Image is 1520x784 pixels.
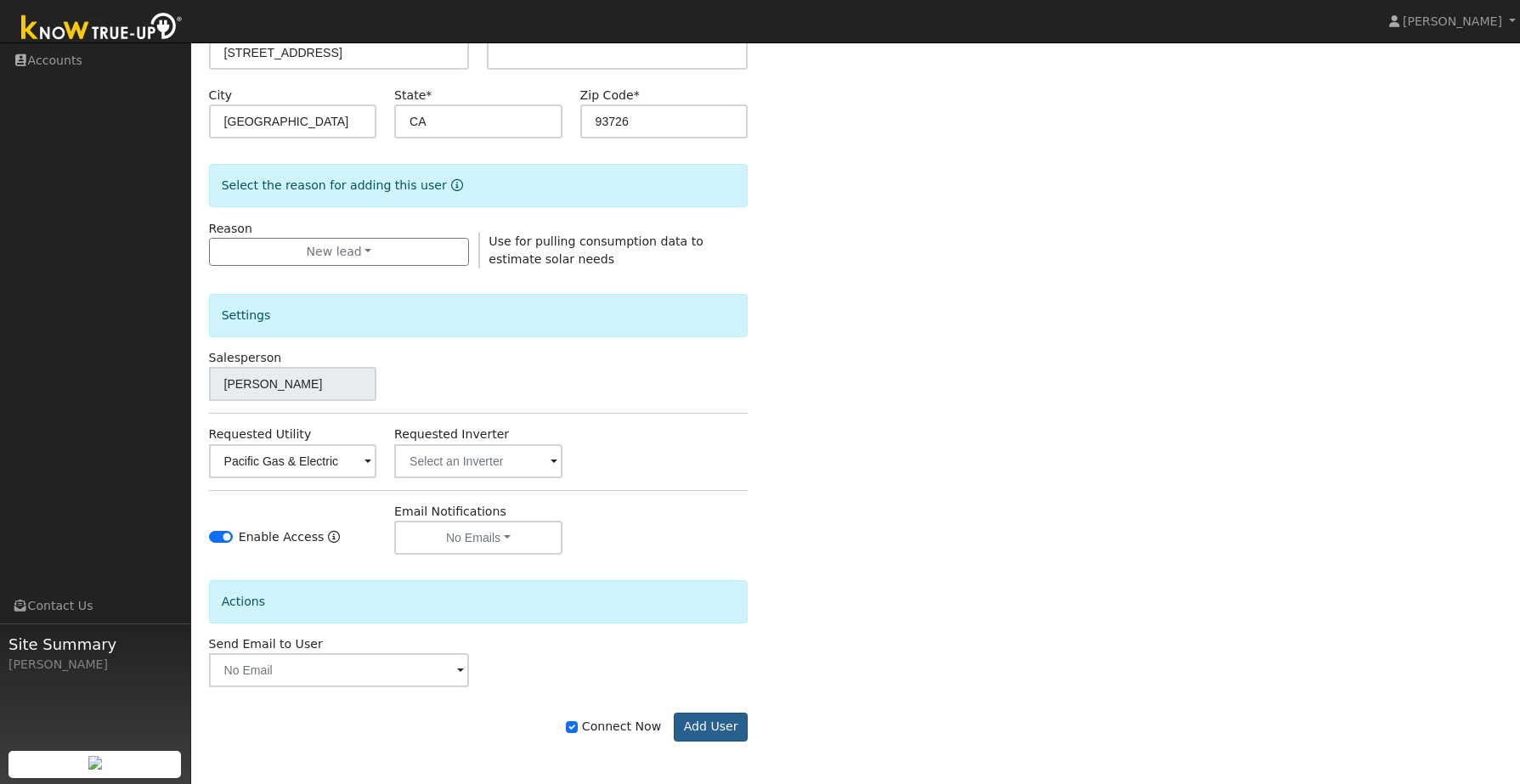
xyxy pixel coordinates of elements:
label: Connect Now [566,718,661,736]
input: Select a Utility [209,444,376,478]
label: Salesperson [209,349,282,367]
label: Send Email to User [209,635,323,653]
label: Zip Code [580,87,640,104]
label: City [209,87,233,104]
label: Email Notifications [394,503,506,521]
span: Required [426,88,432,102]
a: Enable Access [328,528,340,555]
label: Requested Utility [209,426,312,443]
input: No Email [209,653,470,687]
input: Select an Inverter [394,444,562,478]
img: retrieve [88,756,102,770]
button: New lead [209,238,470,267]
button: No Emails [394,521,562,555]
div: Settings [209,294,749,337]
label: State [394,87,432,104]
img: Know True-Up [13,9,191,48]
span: Required [634,88,640,102]
span: Site Summary [8,633,182,656]
label: Reason [209,220,252,238]
div: Select the reason for adding this user [209,164,749,207]
span: Use for pulling consumption data to estimate solar needs [489,234,703,266]
input: Connect Now [566,721,578,733]
a: Reason for new user [447,178,463,192]
span: [PERSON_NAME] [1403,14,1502,28]
div: [PERSON_NAME] [8,656,182,674]
button: Add User [674,713,748,742]
div: Actions [209,580,749,623]
label: Requested Inverter [394,426,509,443]
label: Enable Access [239,528,325,546]
input: Select a User [209,367,376,401]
